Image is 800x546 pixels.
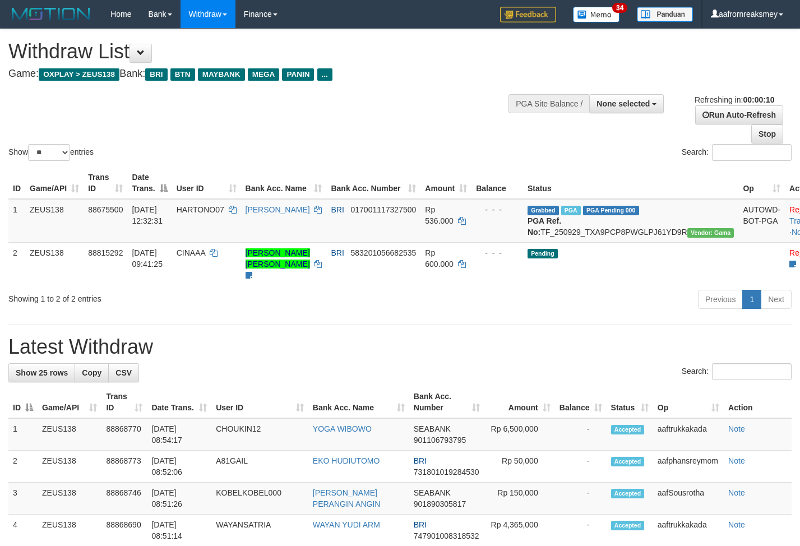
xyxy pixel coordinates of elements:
[88,205,123,214] span: 88675500
[728,456,745,465] a: Note
[695,105,783,124] a: Run Auto-Refresh
[8,386,38,418] th: ID: activate to sort column descending
[484,386,554,418] th: Amount: activate to sort column ascending
[101,386,147,418] th: Trans ID: activate to sort column ascending
[132,205,163,225] span: [DATE] 12:32:31
[555,386,607,418] th: Balance: activate to sort column ascending
[728,424,745,433] a: Note
[115,368,132,377] span: CSV
[523,199,739,243] td: TF_250929_TXA9PCP8PWGLPJ61YD9R
[8,483,38,515] td: 3
[88,248,123,257] span: 88815292
[326,167,420,199] th: Bank Acc. Number: activate to sort column ascending
[331,248,344,257] span: BRI
[653,418,724,451] td: aaftrukkakada
[8,40,522,63] h1: Withdraw List
[508,94,589,113] div: PGA Site Balance /
[500,7,556,22] img: Feedback.jpg
[528,216,561,237] b: PGA Ref. No:
[38,418,101,451] td: ZEUS138
[698,290,743,309] a: Previous
[101,418,147,451] td: 88868770
[350,205,416,214] span: Copy 017001117327500 to clipboard
[317,68,332,81] span: ...
[38,483,101,515] td: ZEUS138
[589,94,664,113] button: None selected
[476,204,519,215] div: - - -
[695,95,774,104] span: Refreshing in:
[147,386,211,418] th: Date Trans.: activate to sort column ascending
[528,206,559,215] span: Grabbed
[25,167,84,199] th: Game/API: activate to sort column ascending
[425,248,454,269] span: Rp 600.000
[555,483,607,515] td: -
[313,520,380,529] a: WAYAN YUDI ARM
[8,167,25,199] th: ID
[653,386,724,418] th: Op: activate to sort column ascending
[611,521,645,530] span: Accepted
[8,68,522,80] h4: Game: Bank:
[313,424,372,433] a: YOGA WIBOWO
[637,7,693,22] img: panduan.png
[8,144,94,161] label: Show entries
[653,451,724,483] td: aafphansreymom
[39,68,119,81] span: OXPLAY > ZEUS138
[414,468,479,476] span: Copy 731801019284530 to clipboard
[170,68,195,81] span: BTN
[211,386,308,418] th: User ID: activate to sort column ascending
[177,205,224,214] span: HARTONO07
[211,483,308,515] td: KOBELKOBEL000
[728,520,745,529] a: Note
[108,363,139,382] a: CSV
[177,248,205,257] span: CINAAA
[172,167,241,199] th: User ID: activate to sort column ascending
[38,451,101,483] td: ZEUS138
[425,205,454,225] span: Rp 536.000
[561,206,581,215] span: Marked by aaftrukkakada
[8,363,75,382] a: Show 25 rows
[484,451,554,483] td: Rp 50,000
[414,424,451,433] span: SEABANK
[8,336,792,358] h1: Latest Withdraw
[132,248,163,269] span: [DATE] 09:41:25
[28,144,70,161] select: Showentries
[738,199,785,243] td: AUTOWD-BOT-PGA
[414,499,466,508] span: Copy 901890305817 to clipboard
[743,95,774,104] strong: 00:00:10
[241,167,327,199] th: Bank Acc. Name: activate to sort column ascending
[414,456,427,465] span: BRI
[555,451,607,483] td: -
[246,248,310,269] a: [PERSON_NAME] [PERSON_NAME]
[682,144,792,161] label: Search:
[761,290,792,309] a: Next
[25,199,84,243] td: ZEUS138
[751,124,783,144] a: Stop
[313,456,380,465] a: EKO HUDIUTOMO
[75,363,109,382] a: Copy
[573,7,620,22] img: Button%20Memo.svg
[414,436,466,445] span: Copy 901106793795 to clipboard
[38,386,101,418] th: Game/API: activate to sort column ascending
[724,386,792,418] th: Action
[8,242,25,285] td: 2
[414,488,451,497] span: SEABANK
[8,199,25,243] td: 1
[248,68,280,81] span: MEGA
[147,483,211,515] td: [DATE] 08:51:26
[742,290,761,309] a: 1
[420,167,471,199] th: Amount: activate to sort column ascending
[25,242,84,285] td: ZEUS138
[8,6,94,22] img: MOTION_logo.png
[282,68,314,81] span: PANIN
[596,99,650,108] span: None selected
[211,418,308,451] td: CHOUKIN12
[8,418,38,451] td: 1
[484,483,554,515] td: Rp 150,000
[611,425,645,434] span: Accepted
[409,386,485,418] th: Bank Acc. Number: activate to sort column ascending
[414,531,479,540] span: Copy 747901008318532 to clipboard
[8,451,38,483] td: 2
[484,418,554,451] td: Rp 6,500,000
[612,3,627,13] span: 34
[198,68,245,81] span: MAYBANK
